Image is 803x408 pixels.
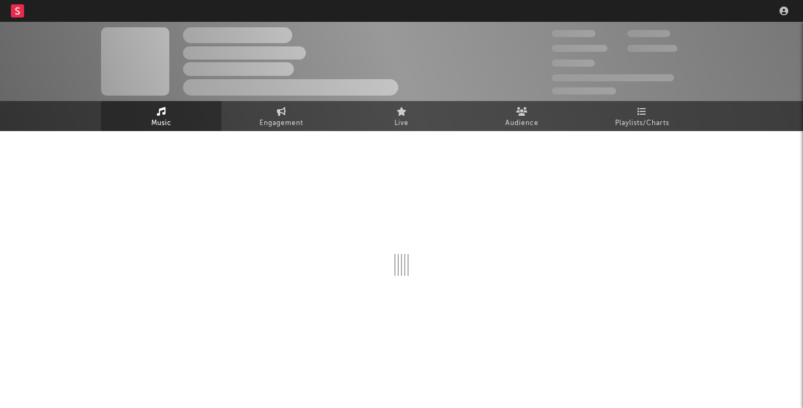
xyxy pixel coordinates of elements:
span: Music [151,117,172,130]
span: Live [394,117,409,130]
a: Audience [462,101,582,131]
span: 100,000 [552,60,595,67]
span: 1,000,000 [627,45,677,52]
span: Engagement [259,117,303,130]
a: Playlists/Charts [582,101,702,131]
span: 50,000,000 Monthly Listeners [552,74,674,81]
a: Live [341,101,462,131]
a: Music [101,101,221,131]
span: 50,000,000 [552,45,607,52]
span: 100,000 [627,30,670,37]
span: Audience [505,117,539,130]
span: Playlists/Charts [615,117,669,130]
a: Engagement [221,101,341,131]
span: Jump Score: 85.0 [552,87,616,94]
span: 300,000 [552,30,595,37]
